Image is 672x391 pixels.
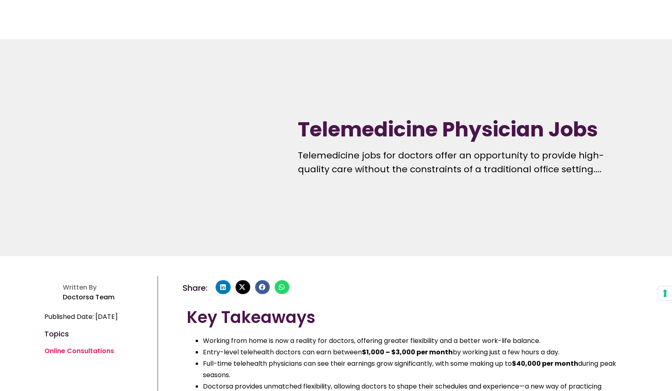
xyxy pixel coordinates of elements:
[275,280,289,294] div: Share on whatsapp
[63,292,153,303] p: Doctorsa Team
[216,280,230,294] div: Share on linkedin
[512,359,578,368] b: $40,000 per month
[203,359,512,368] span: Full-time telehealth physicians can see their earnings grow significantly, with some making up to
[187,308,624,327] h2: Key Takeaways
[255,280,270,294] div: Share on facebook
[203,347,362,357] span: Entry-level telehealth doctors can earn between
[236,280,250,294] div: Share on x-twitter
[44,346,114,356] a: Online Consultations
[658,286,672,300] button: Your consent preferences for tracking technologies
[203,336,540,345] span: Working from home is now a reality for doctors, offering greater flexibility and a better work-li...
[44,311,118,323] span: Published Date: [DATE]
[63,283,153,291] h4: Written By
[298,149,628,176] div: Telemedicine jobs for doctors offer an opportunity to provide high-quality care without the const...
[362,347,453,357] b: $1,000 – $3,000 per month
[44,63,278,232] img: telemedicine physician jobs app Doctorsa
[453,347,560,357] span: by working just a few hours a day.
[183,284,207,292] h4: Share:
[298,119,628,141] h1: Telemedicine Physician Jobs
[44,331,153,337] h4: Topics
